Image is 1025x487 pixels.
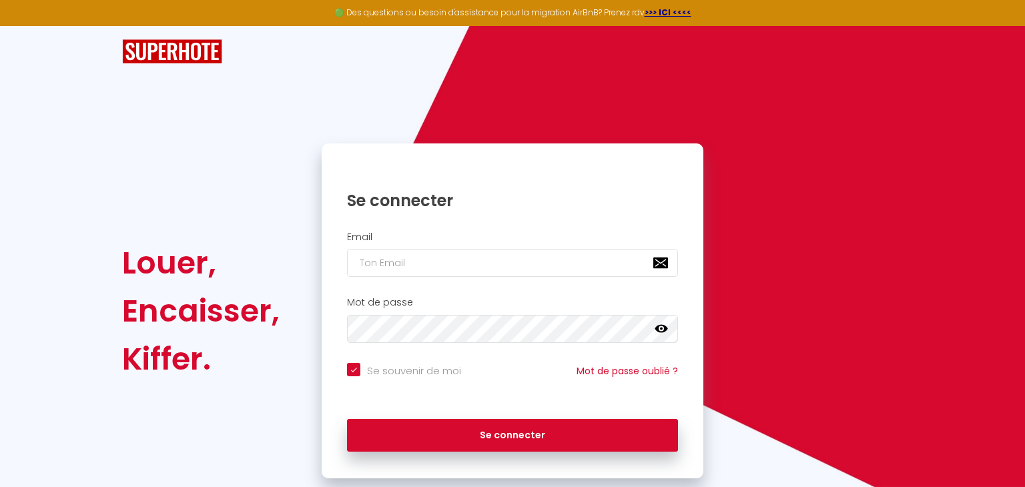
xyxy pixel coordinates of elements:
[347,231,678,243] h2: Email
[645,7,691,18] a: >>> ICI <<<<
[122,39,222,64] img: SuperHote logo
[122,335,280,383] div: Kiffer.
[122,239,280,287] div: Louer,
[347,419,678,452] button: Se connecter
[347,190,678,211] h1: Se connecter
[347,249,678,277] input: Ton Email
[347,297,678,308] h2: Mot de passe
[122,287,280,335] div: Encaisser,
[577,364,678,378] a: Mot de passe oublié ?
